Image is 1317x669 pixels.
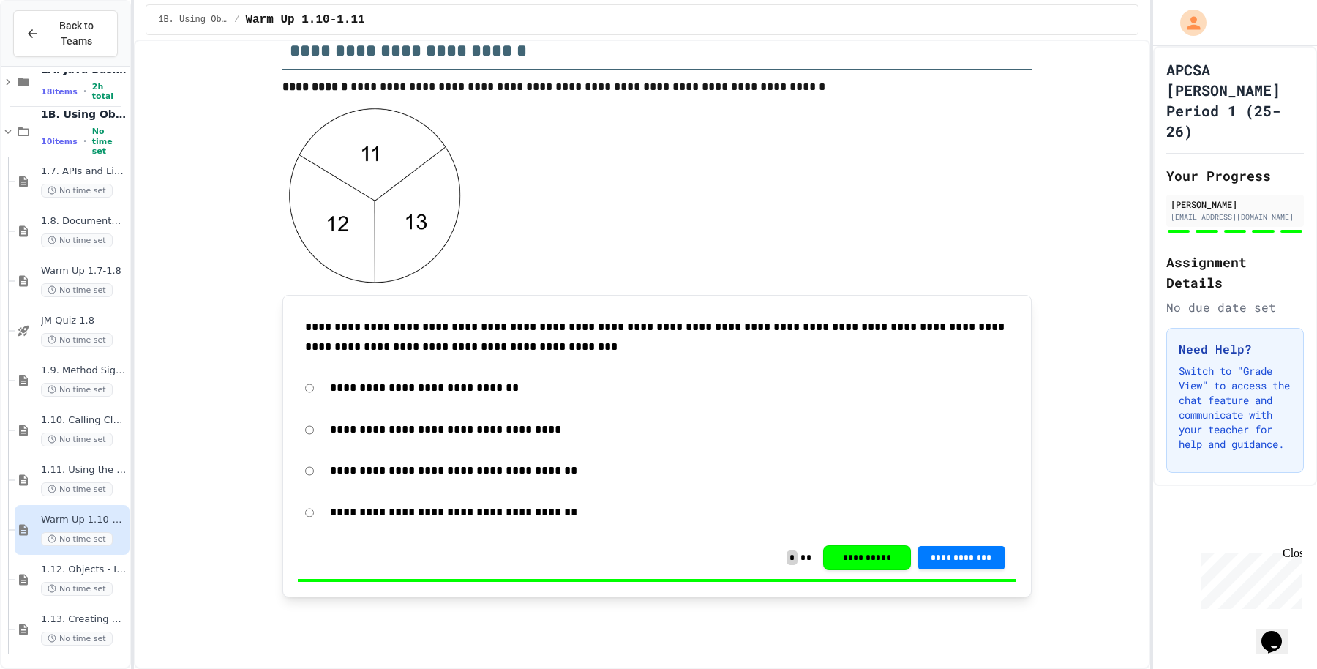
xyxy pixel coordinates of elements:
[41,433,113,446] span: No time set
[92,82,127,101] span: 2h total
[41,333,113,347] span: No time set
[158,14,228,26] span: 1B. Using Objects
[41,514,127,526] span: Warm Up 1.10-1.11
[1165,6,1210,40] div: My Account
[41,184,113,198] span: No time set
[41,108,127,121] span: 1B. Using Objects
[1166,252,1304,293] h2: Assignment Details
[83,135,86,147] span: •
[1196,547,1302,609] iframe: chat widget
[41,582,113,596] span: No time set
[1171,198,1299,211] div: [PERSON_NAME]
[41,283,113,297] span: No time set
[41,613,127,626] span: 1.13. Creating and Initializing Objects: Constructors
[41,464,127,476] span: 1.11. Using the Math Class
[41,532,113,546] span: No time set
[41,165,127,178] span: 1.7. APIs and Libraries
[1171,212,1299,223] div: [EMAIL_ADDRESS][DOMAIN_NAME]
[1179,364,1291,452] p: Switch to "Grade View" to access the chat feature and communicate with your teacher for help and ...
[41,632,113,646] span: No time set
[1179,340,1291,358] h3: Need Help?
[1166,299,1304,316] div: No due date set
[41,365,127,377] span: 1.9. Method Signatures
[234,14,239,26] span: /
[1256,610,1302,654] iframe: chat widget
[41,383,113,397] span: No time set
[41,414,127,427] span: 1.10. Calling Class Methods
[48,18,105,49] span: Back to Teams
[41,215,127,228] span: 1.8. Documentation with Comments and Preconditions
[41,137,78,146] span: 10 items
[13,10,118,57] button: Back to Teams
[41,87,78,97] span: 18 items
[41,564,127,576] span: 1.12. Objects - Instances of Classes
[92,127,127,156] span: No time set
[83,86,86,97] span: •
[1166,59,1304,141] h1: APCSA [PERSON_NAME] Period 1 (25-26)
[41,233,113,247] span: No time set
[41,315,127,327] span: JM Quiz 1.8
[1166,165,1304,186] h2: Your Progress
[6,6,101,93] div: Chat with us now!Close
[41,482,113,496] span: No time set
[245,11,364,29] span: Warm Up 1.10-1.11
[41,265,127,277] span: Warm Up 1.7-1.8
